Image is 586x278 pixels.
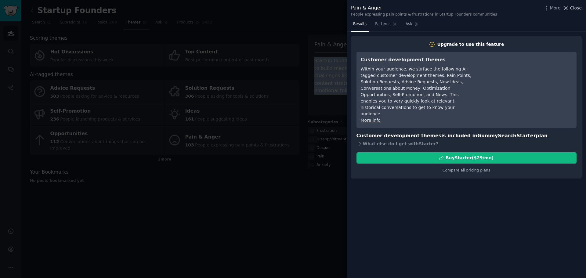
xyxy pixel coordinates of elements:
span: Results [353,21,367,27]
a: Ask [403,19,421,32]
a: More info [361,118,381,123]
div: Within your audience, we surface the following AI-tagged customer development themes: Pain Points... [361,66,472,117]
h3: Customer development themes is included in plan [356,132,577,140]
button: Close [562,5,582,11]
a: Compare all pricing plans [443,168,490,172]
span: More [550,5,561,11]
a: Patterns [373,19,399,32]
span: Ask [406,21,412,27]
a: Results [351,19,369,32]
h3: Customer development themes [361,56,472,64]
div: Buy Starter ($ 29 /mo ) [446,155,494,161]
span: Patterns [375,21,390,27]
div: Pain & Anger [351,4,497,12]
span: GummySearch Starter [477,133,536,139]
div: People expressing pain points & frustrations in Startup Founders communities [351,12,497,17]
div: Upgrade to use this feature [437,41,504,48]
div: What else do I get with Starter ? [356,139,577,148]
span: Close [570,5,582,11]
iframe: YouTube video player [481,56,572,102]
button: More [544,5,561,11]
button: BuyStarter($29/mo) [356,152,577,164]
